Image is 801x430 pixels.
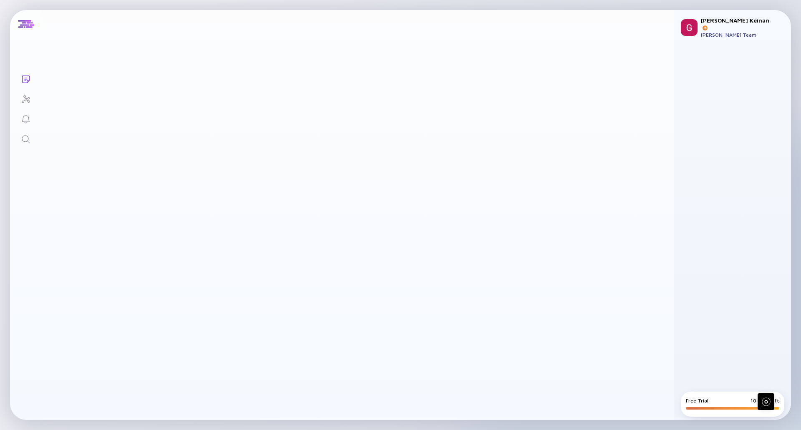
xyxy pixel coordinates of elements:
a: Search [10,128,41,148]
div: [PERSON_NAME] Keinan [701,17,771,31]
a: Reminders [10,108,41,128]
img: Gil Profile Picture [681,19,698,36]
div: [PERSON_NAME] Team [701,32,771,38]
div: 10 days left [751,397,779,404]
a: Lists [10,68,41,88]
div: Free Trial [686,397,717,404]
a: Investor Map [10,88,41,108]
img: Menu [774,23,781,30]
